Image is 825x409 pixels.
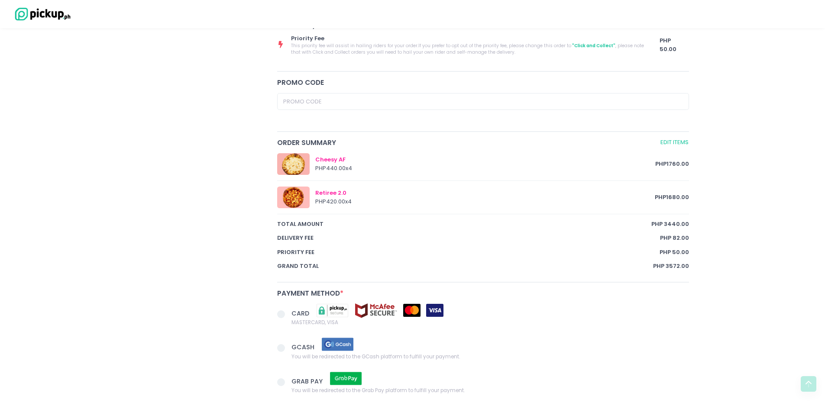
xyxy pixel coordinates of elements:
span: Priority Fee [277,248,660,257]
div: Retiree 2.0 [315,189,655,197]
span: PHP 50.00 [660,248,689,257]
div: PHP 440.00 x 4 [315,164,656,173]
img: logo [11,6,71,22]
img: mastercard [403,304,421,317]
span: GRAB PAY [291,377,324,385]
div: Cheesy AF [315,155,656,164]
span: GCASH [291,343,316,351]
span: You will be redirected to the Grab Pay platform to fulfill your payment. [291,386,465,395]
div: Payment Method [277,288,689,298]
span: "Click and Collect" [571,42,615,49]
a: Edit Items [660,138,689,148]
span: PHP 1760.00 [655,160,689,168]
img: mcafee-secure [354,303,398,318]
span: PHP 1680.00 [655,193,689,202]
img: gcash [316,337,359,352]
div: Promo code [277,77,689,87]
img: pickupsecure [311,303,354,318]
span: Delivery Fee [277,234,660,242]
span: PHP 82.00 [660,234,689,242]
span: Order Summary [277,138,659,148]
span: CARD [291,309,311,317]
span: PHP 3440.00 [651,220,689,229]
span: Grand total [277,262,654,271]
span: MASTERCARD, VISA [291,318,443,327]
span: total amount [277,220,652,229]
input: Promo Code [277,93,689,109]
span: PHP 3572.00 [653,262,689,271]
img: grab pay [324,371,368,386]
span: Priority Fee [291,34,646,43]
span: PHP 50.00 [660,36,689,53]
span: This priority fee will assist in hailing riders for your order. If you prefer to opt out of the p... [291,42,646,55]
span: You will be redirected to the GCash platform to fulfill your payment. [291,352,460,361]
div: PHP 420.00 x 4 [315,197,655,206]
img: visa [426,304,443,317]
